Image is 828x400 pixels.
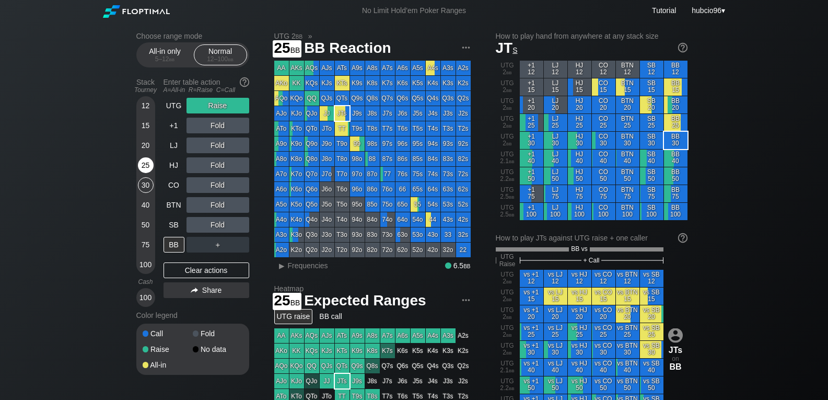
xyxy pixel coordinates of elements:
[335,136,349,151] div: T9o
[365,136,380,151] div: 98s
[616,78,639,96] div: BTN 15
[138,118,154,133] div: 15
[426,121,440,136] div: T4s
[544,61,567,78] div: LJ 12
[335,91,349,106] div: QTs
[677,232,689,244] img: help.32db89a4.svg
[456,227,471,242] div: 32s
[456,197,471,212] div: 52s
[274,227,289,242] div: A3o
[616,203,639,220] div: BTN 100
[274,152,289,166] div: A8o
[289,227,304,242] div: K3o
[509,157,515,165] span: bb
[496,203,519,220] div: UTG 2.5
[138,290,154,305] div: 100
[592,61,615,78] div: CO 12
[441,121,456,136] div: T3s
[664,132,687,149] div: BB 30
[296,32,302,40] span: bb
[138,177,154,193] div: 30
[411,61,425,75] div: A5s
[365,167,380,181] div: 87o
[380,136,395,151] div: 97s
[496,167,519,185] div: UTG 2.2
[411,136,425,151] div: 95s
[411,91,425,106] div: Q5s
[640,114,663,131] div: SB 25
[664,167,687,185] div: BB 50
[274,197,289,212] div: A5o
[380,227,395,242] div: 73o
[544,114,567,131] div: LJ 25
[640,167,663,185] div: SB 50
[411,167,425,181] div: 75s
[380,106,395,121] div: J7s
[441,227,456,242] div: 33
[305,136,319,151] div: Q9o
[664,96,687,113] div: BB 20
[426,106,440,121] div: J4s
[289,106,304,121] div: KJo
[411,121,425,136] div: T5s
[320,136,334,151] div: J9o
[164,74,249,98] div: Enter table action
[640,132,663,149] div: SB 30
[143,330,193,337] div: Call
[169,55,175,63] span: bb
[568,150,591,167] div: HJ 40
[592,150,615,167] div: CO 40
[411,106,425,121] div: J5s
[441,197,456,212] div: 53s
[305,76,319,90] div: KQs
[512,43,517,55] span: s
[441,182,456,197] div: 63s
[496,32,687,40] h2: How to play hand from anywhere at any stack size
[692,6,721,15] span: hubcio96
[664,150,687,167] div: BB 40
[365,91,380,106] div: Q8s
[228,55,234,63] span: bb
[568,167,591,185] div: HJ 50
[520,78,543,96] div: +1 15
[335,61,349,75] div: ATs
[640,61,663,78] div: SB 12
[426,152,440,166] div: 84s
[456,167,471,181] div: 72s
[520,185,543,202] div: +1 75
[426,212,440,227] div: 44
[138,138,154,153] div: 20
[652,6,676,15] a: Tutorial
[640,150,663,167] div: SB 40
[616,114,639,131] div: BTN 25
[441,212,456,227] div: 43s
[350,136,365,151] div: 99
[305,152,319,166] div: Q8o
[441,76,456,90] div: K3s
[616,167,639,185] div: BTN 50
[520,167,543,185] div: +1 50
[335,106,349,121] div: JTs
[506,68,512,76] span: bb
[506,140,512,147] span: bb
[441,91,456,106] div: Q3s
[456,121,471,136] div: T2s
[305,197,319,212] div: Q5o
[365,212,380,227] div: 84o
[592,132,615,149] div: CO 30
[395,136,410,151] div: 96s
[143,55,187,63] div: 5 – 12
[677,42,689,53] img: help.32db89a4.svg
[592,96,615,113] div: CO 20
[132,86,159,94] div: Tourney
[191,288,198,293] img: share.864f2f62.svg
[350,212,365,227] div: 94o
[186,177,249,193] div: Fold
[640,203,663,220] div: SB 100
[335,76,349,90] div: KTs
[520,114,543,131] div: +1 25
[290,43,300,55] span: bb
[544,185,567,202] div: LJ 75
[496,150,519,167] div: UTG 2.1
[496,96,519,113] div: UTG 2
